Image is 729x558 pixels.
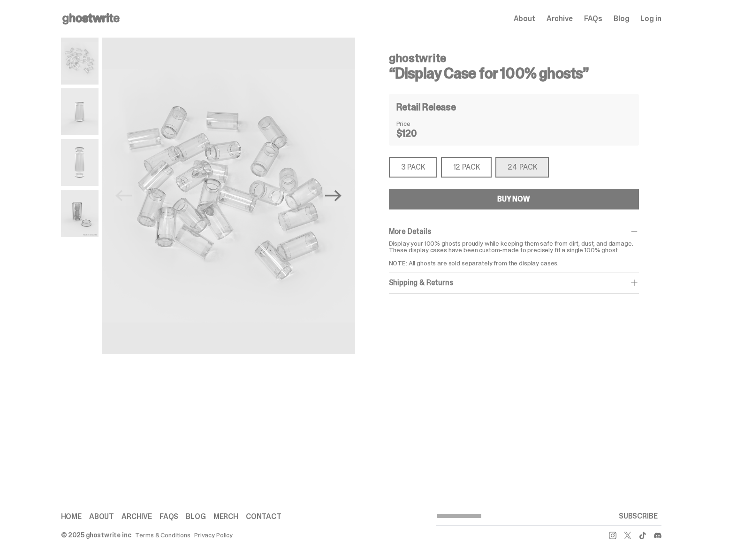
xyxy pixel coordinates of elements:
div: 24 PACK [495,157,549,178]
a: Blog [186,513,205,520]
a: Merch [213,513,238,520]
a: About [514,15,535,23]
img: display%20case%20example.png [61,190,99,237]
a: Archive [547,15,573,23]
img: display%20case%20open.png [61,139,99,186]
a: FAQs [584,15,602,23]
a: About [89,513,114,520]
a: Log in [640,15,661,23]
dt: Price [396,120,443,127]
button: SUBSCRIBE [615,507,661,526]
div: © 2025 ghostwrite inc [61,532,131,538]
a: Archive [121,513,152,520]
dd: $120 [396,129,443,138]
a: FAQs [159,513,178,520]
button: Next [323,186,344,206]
a: Home [61,513,82,520]
div: 3 PACK [389,157,437,178]
img: display%20case%201.png [61,88,99,135]
a: Contact [246,513,281,520]
a: Terms & Conditions [135,532,190,538]
h4: Retail Release [396,102,456,112]
button: BUY NOW [389,189,639,209]
div: 12 PACK [441,157,492,178]
p: Display your 100% ghosts proudly while keeping them safe from dirt, dust, and damage. These displ... [389,240,639,266]
h3: “Display Case for 100% ghosts” [389,66,639,81]
div: BUY NOW [497,195,530,203]
img: display%20cases%2024.png [61,38,99,85]
span: More Details [389,226,431,236]
div: Shipping & Returns [389,278,639,287]
a: Blog [614,15,629,23]
h4: ghostwrite [389,53,639,64]
a: Privacy Policy [194,532,233,538]
img: display%20cases%2024.png [102,38,355,354]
